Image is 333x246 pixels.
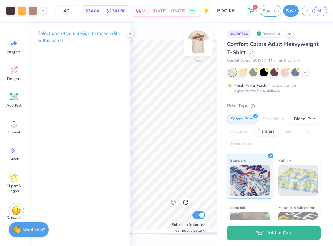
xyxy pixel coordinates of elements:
[278,157,291,163] span: Puff Ink
[253,58,266,64] span: # C1717
[255,30,283,38] div: Revision 4
[278,165,318,196] img: Puff Ink
[8,130,20,135] span: Upload
[6,103,21,108] span: Add Text
[230,204,245,211] span: Neon Ink
[227,58,250,64] span: Comfort Colors
[290,115,320,124] div: Digital Print
[6,215,21,220] span: Decorate
[86,8,99,14] span: $34.04
[227,40,319,56] span: Comfort Colors Adult Heavyweight T-Shirt
[230,212,270,243] img: Neon Ink
[259,115,288,124] div: Embroidery
[230,165,270,196] img: Standard
[213,5,243,17] input: Untitled Design
[278,204,315,211] span: Metallic & Glitter Ink
[23,227,45,233] strong: Need help?
[227,226,321,240] button: Add to Cart
[106,8,125,14] span: $1,361.60
[260,5,281,17] button: Save as
[246,6,257,16] button: 1
[186,30,211,54] img: Back
[230,157,246,163] span: Standard
[234,83,267,88] strong: Fresh Prints Flash:
[152,8,186,14] span: [DATE] - [DATE]
[269,58,300,64] span: Minimum Order: 24 +
[4,183,24,193] span: Clipart & logos
[9,157,19,162] span: Greek
[234,83,310,94] div: This color can be expedited for 5 day delivery.
[278,212,318,243] img: Metallic & Glitter Ink
[254,127,278,136] div: Transfers
[280,127,297,136] div: Vinyl
[189,9,195,13] span: Free
[227,102,321,109] div: Print Type
[227,139,257,149] div: Rhinestones
[317,7,324,14] span: ML
[54,5,78,16] input: – –
[7,49,21,54] span: Image AI
[38,30,120,44] p: Select part of your design to make edits in this panel
[7,76,21,81] span: Designs
[253,5,258,10] span: 1
[283,5,299,17] button: Save
[168,222,205,233] label: Submit to feature on our public gallery.
[314,6,327,16] a: ML
[227,115,257,124] div: Screen Print
[227,30,252,38] div: # 469674A
[227,127,252,136] div: Applique
[194,58,202,64] div: Back
[299,127,314,136] div: Foil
